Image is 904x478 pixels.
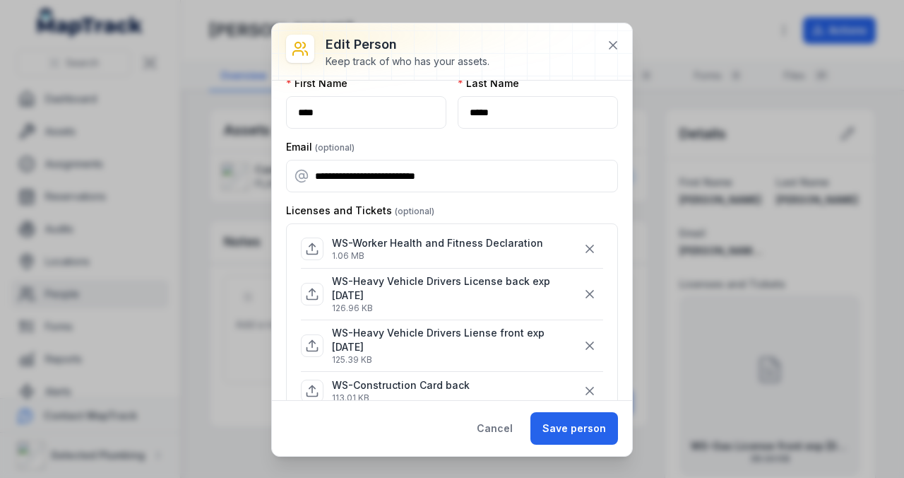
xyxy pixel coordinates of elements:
[332,236,543,250] p: WS-Worker Health and Fitness Declaration
[465,412,525,445] button: Cancel
[332,274,576,303] p: WS-Heavy Vehicle Drivers License back exp [DATE]
[286,140,355,154] label: Email
[332,326,576,354] p: WS-Heavy Vehicle Drivers Liense front exp [DATE]
[458,76,519,91] label: Last Name
[332,250,543,262] p: 1.06 MB
[332,378,470,392] p: WS-Construction Card back
[332,303,576,314] p: 126.96 KB
[326,35,489,54] h3: Edit person
[286,204,434,218] label: Licenses and Tickets
[326,54,489,69] div: Keep track of who has your assets.
[286,76,347,91] label: First Name
[332,354,576,366] p: 125.39 KB
[530,412,618,445] button: Save person
[332,392,470,404] p: 113.01 KB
